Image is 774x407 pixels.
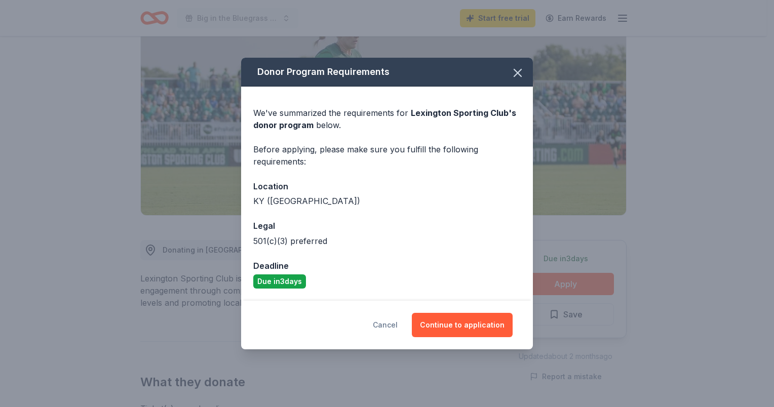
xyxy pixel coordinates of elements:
[253,219,521,232] div: Legal
[253,235,521,247] div: 501(c)(3) preferred
[253,274,306,289] div: Due in 3 days
[253,180,521,193] div: Location
[373,313,398,337] button: Cancel
[253,195,521,207] div: KY ([GEOGRAPHIC_DATA])
[253,143,521,168] div: Before applying, please make sure you fulfill the following requirements:
[241,58,533,87] div: Donor Program Requirements
[253,259,521,272] div: Deadline
[253,107,521,131] div: We've summarized the requirements for below.
[412,313,513,337] button: Continue to application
